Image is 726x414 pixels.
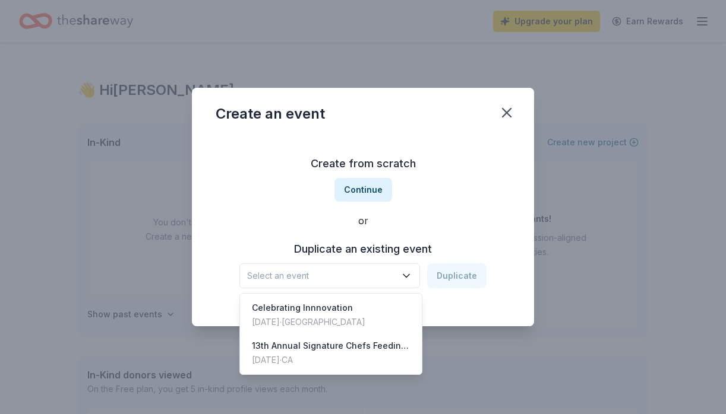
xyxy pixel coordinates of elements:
[239,293,422,375] div: Select an event
[252,353,410,367] div: [DATE] · CA
[252,315,365,329] div: [DATE] · [GEOGRAPHIC_DATA]
[247,269,396,283] span: Select an event
[239,263,420,288] button: Select an event
[252,301,365,315] div: Celebrating Innnovation
[252,339,410,353] div: 13th Annual Signature Chefs Feeding Motherhood Auction and Gala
